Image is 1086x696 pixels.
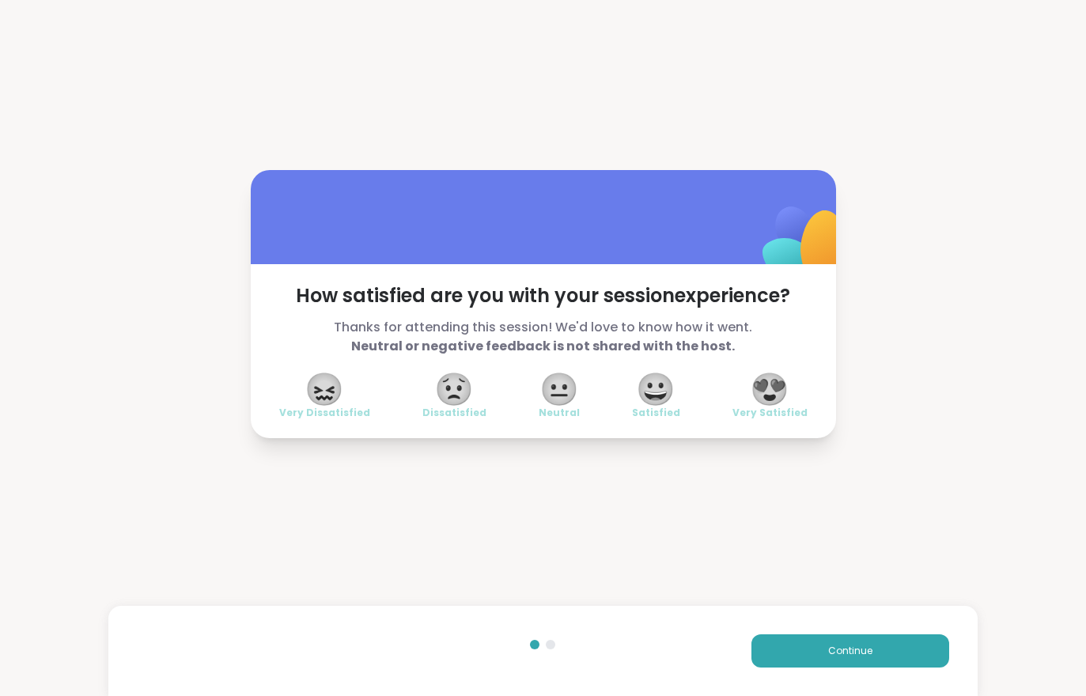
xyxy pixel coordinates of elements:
[632,407,680,419] span: Satisfied
[751,634,949,668] button: Continue
[725,165,883,323] img: ShareWell Logomark
[279,283,808,308] span: How satisfied are you with your session experience?
[539,375,579,403] span: 😐
[434,375,474,403] span: 😟
[636,375,675,403] span: 😀
[828,644,872,658] span: Continue
[279,318,808,356] span: Thanks for attending this session! We'd love to know how it went.
[539,407,580,419] span: Neutral
[279,407,370,419] span: Very Dissatisfied
[305,375,344,403] span: 😖
[732,407,808,419] span: Very Satisfied
[750,375,789,403] span: 😍
[422,407,486,419] span: Dissatisfied
[351,337,735,355] b: Neutral or negative feedback is not shared with the host.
